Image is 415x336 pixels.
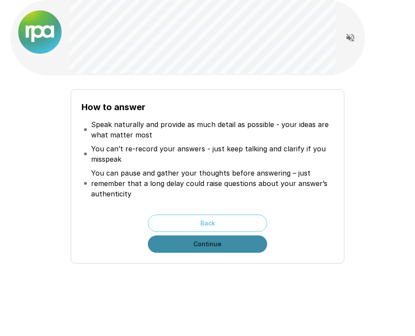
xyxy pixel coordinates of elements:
[148,215,267,232] button: Back
[91,144,331,164] p: You can’t re-record your answers - just keep talking and clarify if you misspeak
[148,235,267,253] button: Continue
[18,10,62,54] img: new%2520logo%2520(1).png
[82,102,145,112] b: How to answer
[91,168,331,199] p: You can pause and gather your thoughts before answering – just remember that a long delay could r...
[342,29,359,46] button: Read questions aloud
[91,119,331,140] p: Speak naturally and provide as much detail as possible - your ideas are what matter most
